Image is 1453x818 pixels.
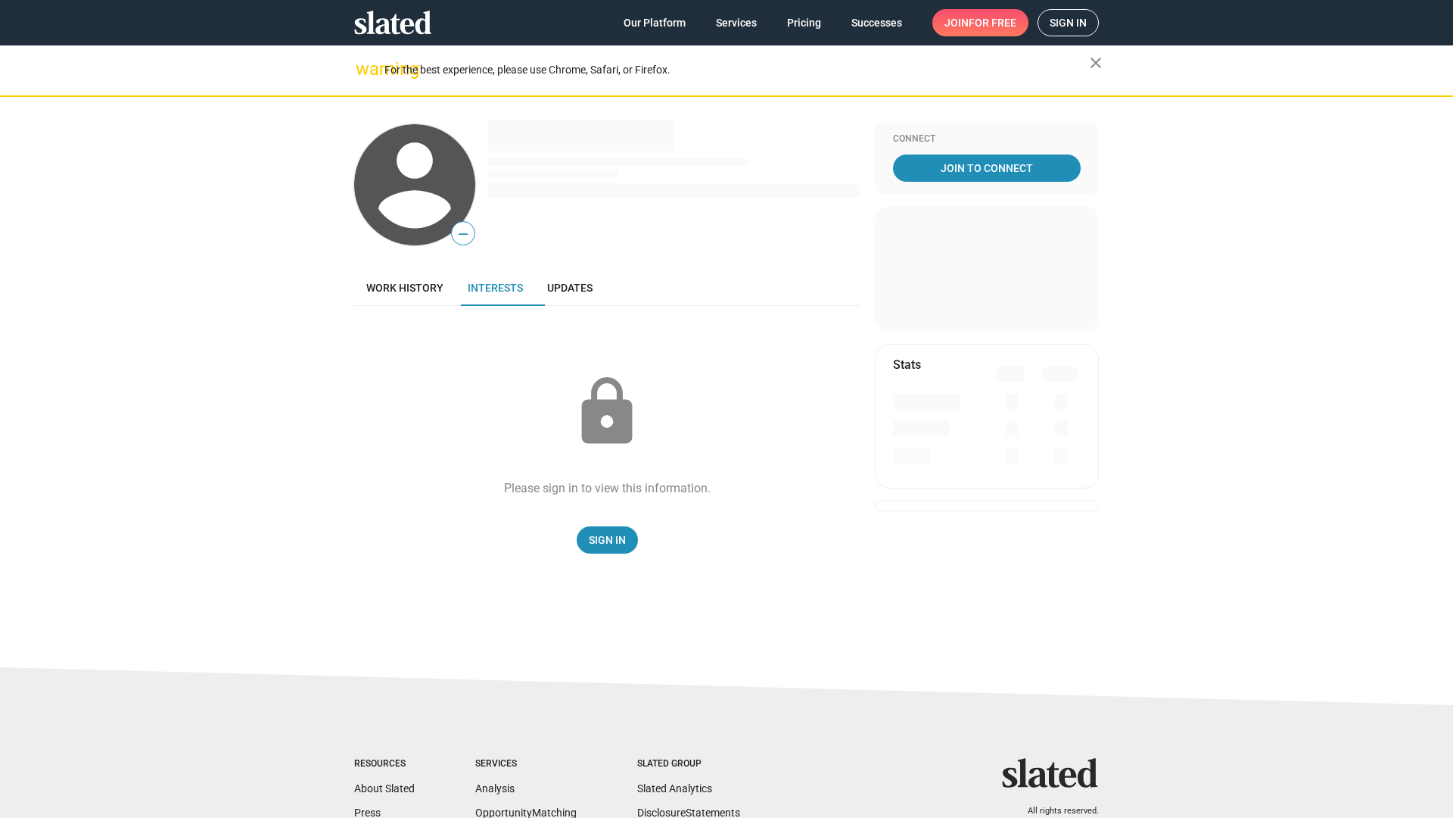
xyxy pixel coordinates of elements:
[851,9,902,36] span: Successes
[704,9,769,36] a: Services
[366,282,443,294] span: Work history
[839,9,914,36] a: Successes
[452,224,474,244] span: —
[535,270,605,306] a: Updates
[624,9,686,36] span: Our Platform
[932,9,1028,36] a: Joinfor free
[504,480,711,496] div: Please sign in to view this information.
[569,374,645,450] mat-icon: lock
[893,133,1081,145] div: Connect
[716,9,757,36] span: Services
[468,282,523,294] span: Interests
[354,782,415,795] a: About Slated
[356,60,374,78] mat-icon: warning
[944,9,1016,36] span: Join
[354,270,456,306] a: Work history
[893,155,1081,182] a: Join To Connect
[1038,9,1099,36] a: Sign in
[475,758,577,770] div: Services
[969,9,1016,36] span: for free
[787,9,821,36] span: Pricing
[637,758,740,770] div: Slated Group
[637,782,712,795] a: Slated Analytics
[611,9,698,36] a: Our Platform
[577,526,638,554] a: Sign In
[1050,10,1087,36] span: Sign in
[384,60,1090,80] div: For the best experience, please use Chrome, Safari, or Firefox.
[354,758,415,770] div: Resources
[896,155,1078,182] span: Join To Connect
[775,9,833,36] a: Pricing
[1087,54,1105,72] mat-icon: close
[475,782,515,795] a: Analysis
[547,282,593,294] span: Updates
[589,526,626,554] span: Sign In
[456,270,535,306] a: Interests
[893,357,921,373] mat-card-title: Stats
